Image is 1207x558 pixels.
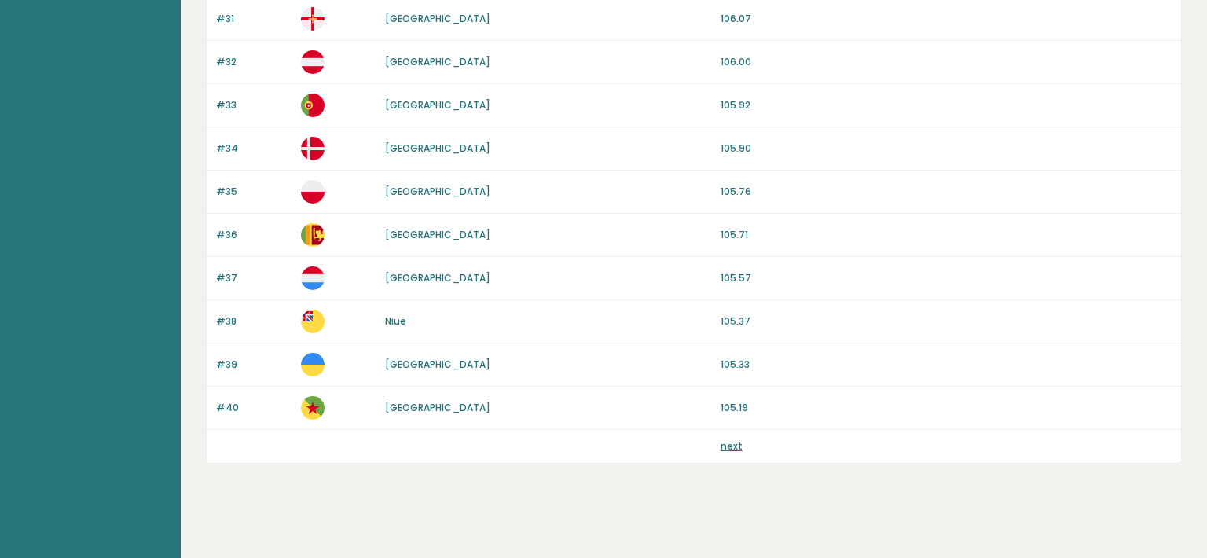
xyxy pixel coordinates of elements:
[721,185,1172,199] p: 105.76
[216,271,292,285] p: #37
[721,401,1172,415] p: 105.19
[301,353,325,376] img: ua.svg
[385,401,490,414] a: [GEOGRAPHIC_DATA]
[216,55,292,69] p: #32
[721,271,1172,285] p: 105.57
[721,55,1172,69] p: 106.00
[301,94,325,117] img: pt.svg
[385,314,406,328] a: Niue
[721,141,1172,156] p: 105.90
[216,12,292,26] p: #31
[385,55,490,68] a: [GEOGRAPHIC_DATA]
[301,137,325,160] img: dk.svg
[216,314,292,329] p: #38
[721,358,1172,372] p: 105.33
[216,358,292,372] p: #39
[385,12,490,25] a: [GEOGRAPHIC_DATA]
[301,310,325,333] img: nu.svg
[216,185,292,199] p: #35
[385,228,490,241] a: [GEOGRAPHIC_DATA]
[301,266,325,290] img: lu.svg
[385,358,490,371] a: [GEOGRAPHIC_DATA]
[721,439,743,453] a: next
[385,98,490,112] a: [GEOGRAPHIC_DATA]
[721,12,1172,26] p: 106.07
[721,314,1172,329] p: 105.37
[385,271,490,285] a: [GEOGRAPHIC_DATA]
[301,396,325,420] img: gf.svg
[301,180,325,204] img: pl.svg
[216,401,292,415] p: #40
[721,228,1172,242] p: 105.71
[216,228,292,242] p: #36
[721,98,1172,112] p: 105.92
[216,98,292,112] p: #33
[301,223,325,247] img: lk.svg
[385,141,490,155] a: [GEOGRAPHIC_DATA]
[216,141,292,156] p: #34
[301,7,325,31] img: gg.svg
[301,50,325,74] img: at.svg
[385,185,490,198] a: [GEOGRAPHIC_DATA]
